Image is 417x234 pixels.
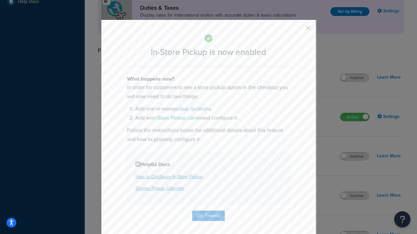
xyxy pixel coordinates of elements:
li: Add one or more . [135,104,290,113]
h4: Helpful Docs [136,161,281,168]
li: Add an and configure it. [135,113,290,123]
a: Display Pickup Calendar [136,185,184,192]
h2: In-Store Pickup is now enabled [127,47,290,57]
a: In-Store Pickup carrier [151,114,202,122]
button: Ok, Thanks! [192,211,225,221]
p: Follow the instructions below for additional details about this feature and how to properly confi... [127,126,290,144]
a: pickup locations [174,105,211,112]
p: In order for customers to see a store pickup option in the checkout you will now need to do two t... [127,83,290,101]
h4: What happens now? [127,75,290,83]
a: How to Configure In-Store Pickup [136,173,203,180]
